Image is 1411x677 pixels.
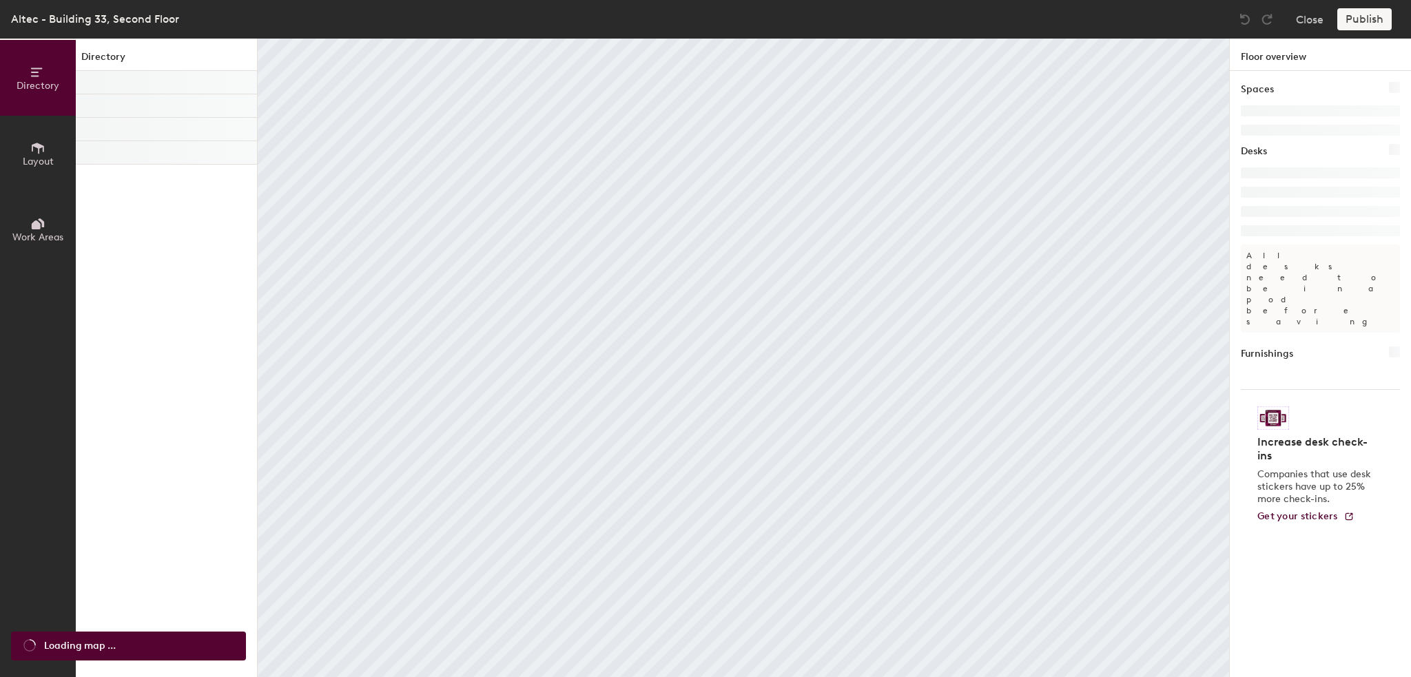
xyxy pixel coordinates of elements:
p: All desks need to be in a pod before saving [1241,244,1400,333]
p: Companies that use desk stickers have up to 25% more check-ins. [1257,468,1375,506]
h4: Increase desk check-ins [1257,435,1375,463]
h1: Desks [1241,144,1267,159]
span: Directory [17,80,59,92]
h1: Directory [76,50,257,71]
button: Close [1296,8,1324,30]
h1: Spaces [1241,82,1274,97]
canvas: Map [258,39,1229,677]
h1: Floor overview [1230,39,1411,71]
h1: Furnishings [1241,346,1293,362]
a: Get your stickers [1257,511,1355,523]
span: Get your stickers [1257,510,1338,522]
span: Loading map ... [44,638,116,654]
img: Sticker logo [1257,406,1289,430]
img: Redo [1260,12,1274,26]
span: Work Areas [12,231,63,243]
span: Layout [23,156,54,167]
img: Undo [1238,12,1252,26]
div: Altec - Building 33, Second Floor [11,10,179,28]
